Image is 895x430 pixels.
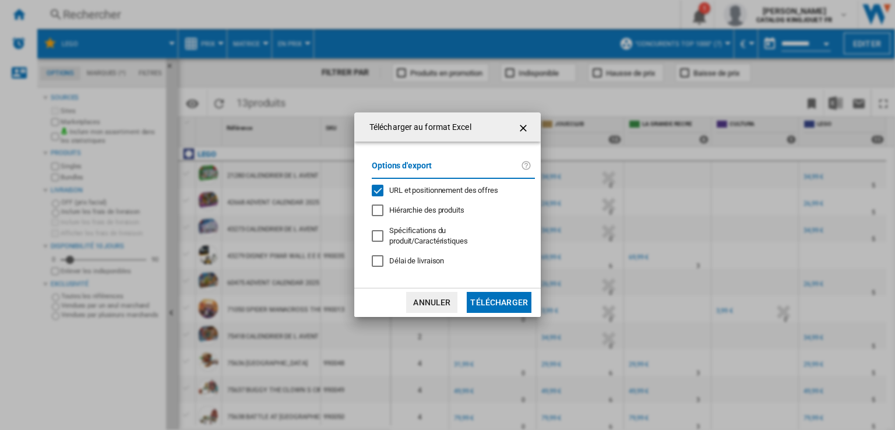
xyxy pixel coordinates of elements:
[389,256,444,265] span: Délai de livraison
[372,185,526,196] md-checkbox: URL et positionnement des offres
[364,122,471,133] h4: Télécharger au format Excel
[467,292,531,313] button: Télécharger
[389,206,464,214] span: Hiérarchie des produits
[372,205,526,216] md-checkbox: Hiérarchie des produits
[389,226,468,245] span: Spécifications du produit/Caractéristiques
[513,115,536,139] button: getI18NText('BUTTONS.CLOSE_DIALOG')
[389,186,498,195] span: URL et positionnement des offres
[406,292,457,313] button: Annuler
[389,225,526,246] div: S'applique uniquement à la vision catégorie
[372,256,535,267] md-checkbox: Délai de livraison
[372,159,521,181] label: Options d'export
[517,121,531,135] ng-md-icon: getI18NText('BUTTONS.CLOSE_DIALOG')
